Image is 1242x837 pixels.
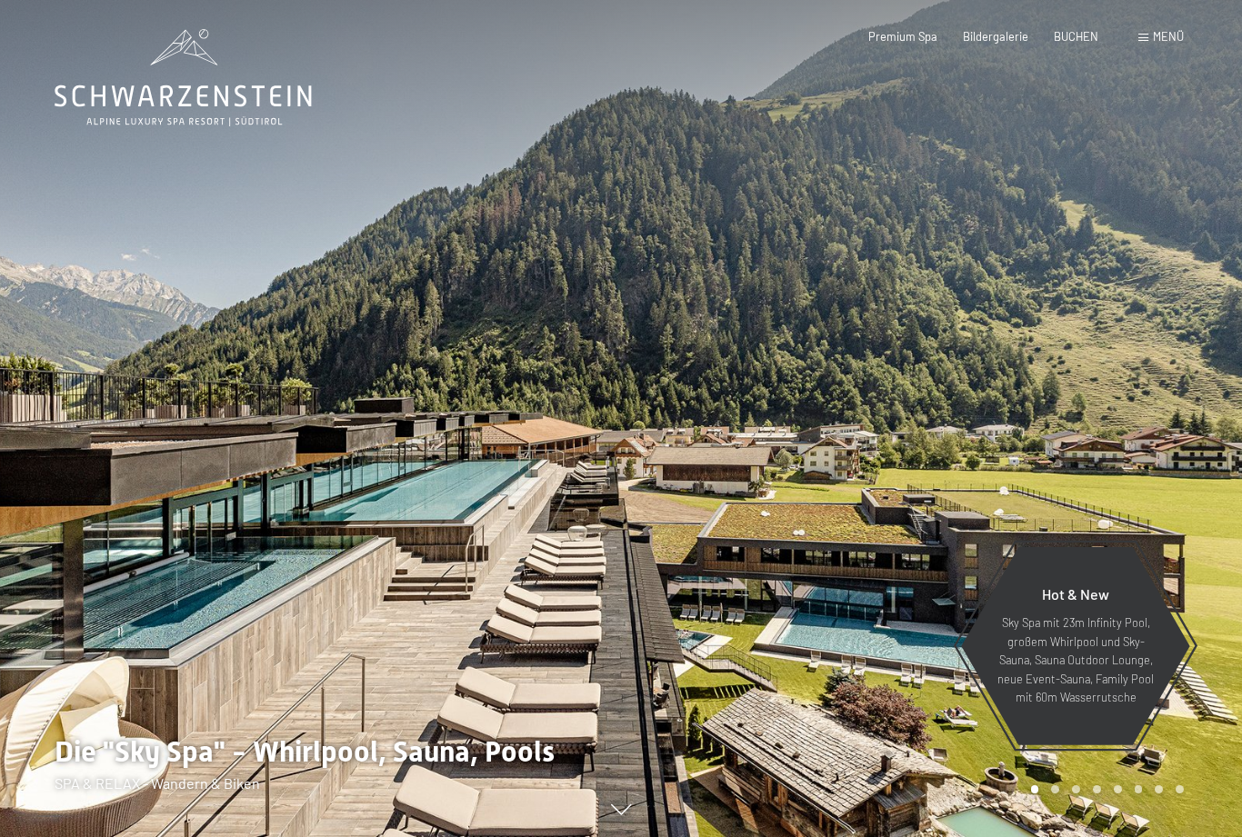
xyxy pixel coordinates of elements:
[1155,785,1163,793] div: Carousel Page 7
[1025,785,1184,793] div: Carousel Pagination
[1176,785,1184,793] div: Carousel Page 8
[963,29,1028,44] a: Bildergalerie
[1054,29,1098,44] a: BUCHEN
[1093,785,1101,793] div: Carousel Page 4
[1031,785,1039,793] div: Carousel Page 1 (Current Slide)
[997,613,1155,706] p: Sky Spa mit 23m Infinity Pool, großem Whirlpool und Sky-Sauna, Sauna Outdoor Lounge, neue Event-S...
[1042,585,1109,603] span: Hot & New
[1051,785,1059,793] div: Carousel Page 2
[868,29,937,44] a: Premium Spa
[1072,785,1080,793] div: Carousel Page 3
[1114,785,1122,793] div: Carousel Page 5
[960,546,1191,746] a: Hot & New Sky Spa mit 23m Infinity Pool, großem Whirlpool und Sky-Sauna, Sauna Outdoor Lounge, ne...
[1153,29,1184,44] span: Menü
[1135,785,1143,793] div: Carousel Page 6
